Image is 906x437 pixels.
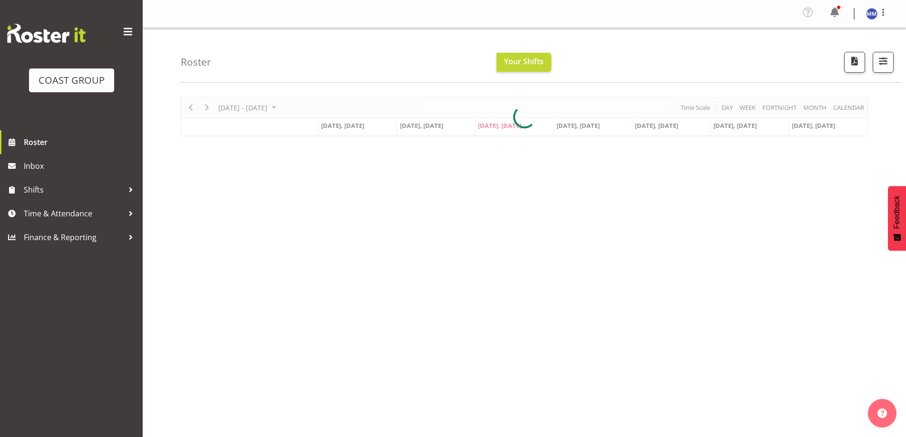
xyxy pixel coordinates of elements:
[24,159,138,173] span: Inbox
[24,206,124,221] span: Time & Attendance
[497,53,551,72] button: Your Shifts
[873,52,894,73] button: Filter Shifts
[24,230,124,244] span: Finance & Reporting
[7,24,86,43] img: Rosterit website logo
[39,73,105,87] div: COAST GROUP
[888,186,906,251] button: Feedback - Show survey
[181,57,211,68] h4: Roster
[866,8,877,19] img: matthew-mclean9952.jpg
[877,408,887,418] img: help-xxl-2.png
[24,135,138,149] span: Roster
[893,195,901,229] span: Feedback
[24,183,124,197] span: Shifts
[844,52,865,73] button: Download a PDF of the roster according to the set date range.
[504,56,544,67] span: Your Shifts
